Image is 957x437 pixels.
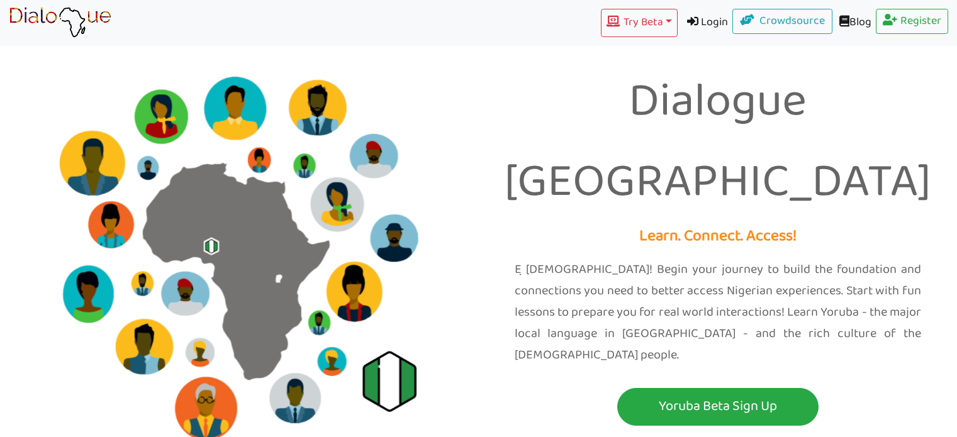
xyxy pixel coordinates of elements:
a: Crowdsource [732,9,832,34]
p: Yoruba Beta Sign Up [620,395,815,418]
p: Ẹ [DEMOGRAPHIC_DATA]! Begin your journey to build the foundation and connections you need to bett... [515,259,922,366]
button: Yoruba Beta Sign Up [617,388,819,426]
img: learn African language platform app [9,7,111,38]
p: Learn. Connect. Access! [488,223,948,250]
a: Register [876,9,949,34]
a: Login [678,9,733,37]
a: Blog [832,9,876,37]
button: Try Beta [601,9,677,37]
p: Dialogue [GEOGRAPHIC_DATA] [488,63,948,223]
